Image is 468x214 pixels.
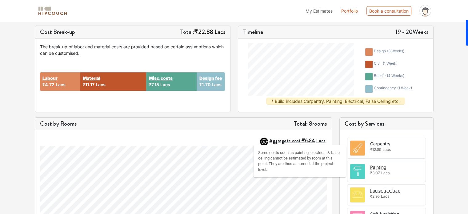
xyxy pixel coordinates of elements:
[316,137,326,144] span: Lacs
[382,147,391,152] span: Lacs
[397,86,412,90] span: ( 1 week )
[40,120,77,127] h5: Cost by Rooms
[40,28,75,36] h5: Cost Break-up
[381,171,390,175] span: Lacs
[345,120,428,127] h5: Cost by Services
[374,85,412,93] div: contingency
[96,82,106,87] span: Lacs
[269,138,327,143] button: Aggregate cost:₹6.84Lacs
[149,75,172,81] button: Misc.costs
[37,6,68,16] img: logo-horizontal.svg
[370,147,381,152] span: ₹12.89
[350,164,365,179] img: room.svg
[370,164,386,170] button: Painting
[42,82,54,87] span: ₹4.72
[199,75,222,81] button: Design fee
[258,150,341,172] div: Some costs such as painting, electrical & false ceiling cannot be estimated by room at this point...
[294,120,327,127] h5: 8 rooms
[211,82,221,87] span: Lacs
[370,171,380,175] span: ₹3.07
[37,4,68,18] span: logo-horizontal.svg
[302,137,315,144] span: ₹6.84
[214,27,225,36] span: Lacs
[370,187,400,194] button: Loose furniture
[385,73,404,78] span: ( 14 weeks )
[366,6,411,16] div: Book a consultation
[160,82,170,87] span: Lacs
[374,73,404,80] div: build
[306,8,333,14] span: My Estimates
[383,61,398,66] span: ( 1 week )
[199,82,210,87] span: ₹1.70
[180,28,225,36] h5: Total:
[243,28,263,36] h5: Timeline
[56,82,66,87] span: Lacs
[266,98,405,105] div: * Build includes Carpentry, Painting, Electrical, False Ceiling etc.
[374,61,398,68] div: civil
[370,140,390,147] button: Carpentry
[350,188,365,202] img: room.svg
[350,141,365,155] img: room.svg
[149,82,159,87] span: ₹7.15
[294,119,308,128] strong: Total:
[395,28,428,36] h5: 19 - 20 Weeks
[194,27,213,36] span: ₹22.88
[83,75,100,81] button: Material
[374,48,404,56] div: design
[341,8,358,14] a: Portfolio
[381,194,389,199] span: Lacs
[40,43,225,56] div: The break-up of labor and material costs are provided based on certain assumptions which can be c...
[260,138,268,146] img: AggregateIcon
[370,194,380,199] span: ₹2.95
[83,82,94,87] span: ₹11.17
[269,137,326,144] strong: Aggregate cost:
[387,49,404,53] span: ( 3 weeks )
[42,75,58,81] button: Labour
